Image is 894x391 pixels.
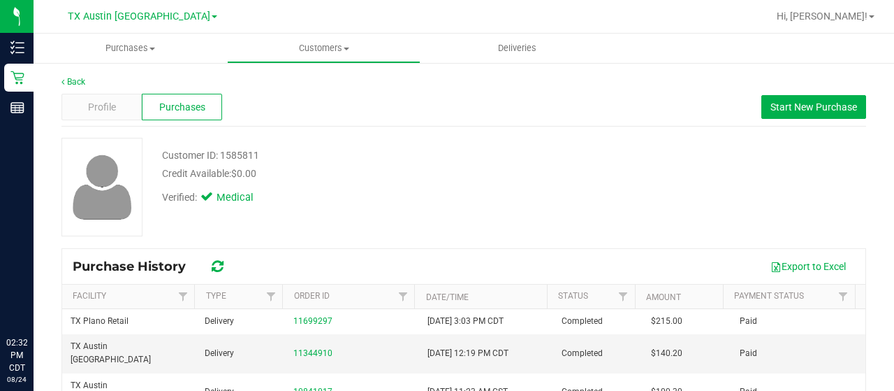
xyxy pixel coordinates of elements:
[162,166,554,181] div: Credit Available:
[761,255,855,278] button: Export to Excel
[294,291,330,301] a: Order ID
[612,285,635,308] a: Filter
[734,291,804,301] a: Payment Status
[562,347,603,360] span: Completed
[217,190,272,206] span: Medical
[777,10,867,22] span: Hi, [PERSON_NAME]!
[832,285,855,308] a: Filter
[71,315,129,328] span: TX Plano Retail
[6,374,27,385] p: 08/24
[171,285,194,308] a: Filter
[14,279,56,321] iframe: Resource center
[205,315,234,328] span: Delivery
[227,34,420,63] a: Customers
[427,347,508,360] span: [DATE] 12:19 PM CDT
[10,41,24,55] inline-svg: Inventory
[66,151,139,223] img: user-icon.png
[391,285,414,308] a: Filter
[88,100,116,115] span: Profile
[420,34,614,63] a: Deliveries
[205,347,234,360] span: Delivery
[10,71,24,85] inline-svg: Retail
[71,340,188,367] span: TX Austin [GEOGRAPHIC_DATA]
[427,315,504,328] span: [DATE] 3:03 PM CDT
[479,42,555,55] span: Deliveries
[61,77,85,87] a: Back
[159,100,205,115] span: Purchases
[34,34,227,63] a: Purchases
[293,316,332,326] a: 11699297
[770,101,857,113] span: Start New Purchase
[646,292,681,302] a: Amount
[558,291,588,301] a: Status
[426,292,469,302] a: Date/Time
[761,95,866,119] button: Start New Purchase
[740,315,757,328] span: Paid
[162,190,272,206] div: Verified:
[73,259,200,274] span: Purchase History
[68,10,210,22] span: TX Austin [GEOGRAPHIC_DATA]
[41,277,58,294] iframe: Resource center unread badge
[651,315,682,328] span: $215.00
[231,168,256,179] span: $0.00
[206,291,226,301] a: Type
[562,315,603,328] span: Completed
[6,336,27,374] p: 02:32 PM CDT
[10,101,24,115] inline-svg: Reports
[259,285,282,308] a: Filter
[293,348,332,358] a: 11344910
[651,347,682,360] span: $140.20
[228,42,420,55] span: Customers
[34,42,227,55] span: Purchases
[162,148,259,163] div: Customer ID: 1585811
[740,347,757,360] span: Paid
[73,291,106,301] a: Facility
